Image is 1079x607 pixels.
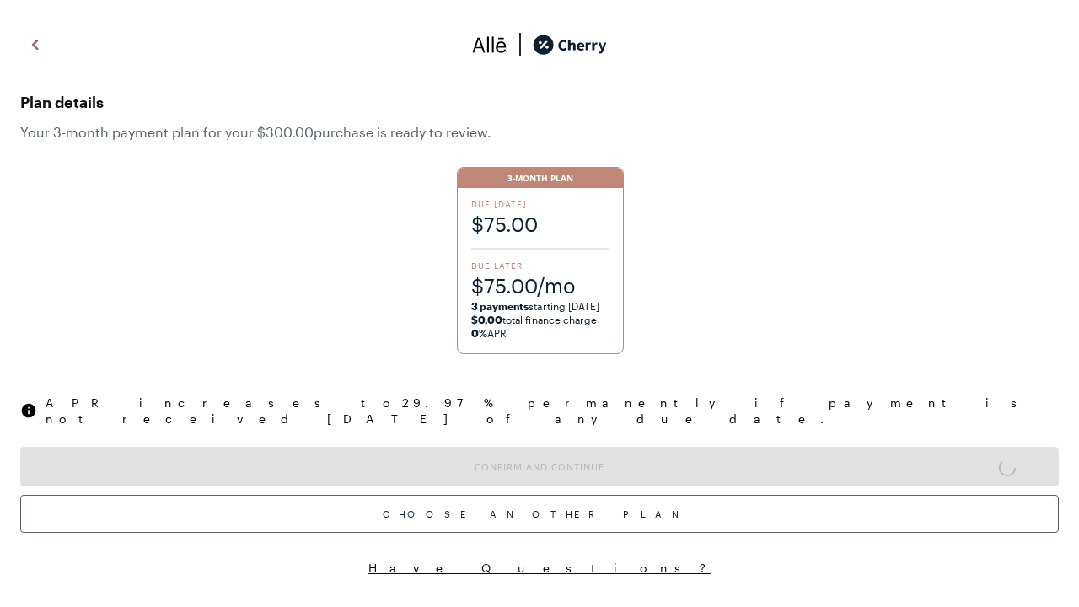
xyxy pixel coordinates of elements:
[20,89,1059,115] span: Plan details
[458,168,624,188] div: 3-Month Plan
[471,300,529,312] strong: 3 payments
[471,198,610,210] span: Due [DATE]
[507,32,533,57] img: svg%3e
[471,260,610,271] span: Due Later
[46,395,1059,427] span: APR increases to 29.97 % permanently if payment is not received [DATE] of any due date.
[471,327,507,339] span: APR
[471,314,502,325] strong: $0.00
[471,314,598,325] span: total finance charge
[533,32,607,57] img: cherry_black_logo-DrOE_MJI.svg
[471,271,610,299] span: $75.00/mo
[471,210,610,238] span: $75.00
[25,32,46,57] img: svg%3e
[471,327,487,339] strong: 0%
[20,495,1059,533] div: Choose Another Plan
[20,447,1059,486] button: Confirm and Continue
[20,560,1059,576] button: Have Questions?
[20,124,1059,140] span: Your 3 -month payment plan for your $300.00 purchase is ready to review.
[472,32,507,57] img: svg%3e
[20,402,37,419] img: svg%3e
[471,300,600,312] span: starting [DATE]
